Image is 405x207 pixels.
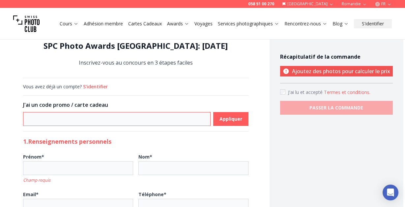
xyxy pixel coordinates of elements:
[284,20,327,27] a: Rencontrez-nous
[57,19,81,28] button: Cours
[194,20,213,27] a: Voyages
[126,19,164,28] button: Cartes Cadeaux
[324,89,370,96] button: Accept termsJ'ai lu et accepté
[138,154,152,160] b: Nom *
[81,19,126,28] button: Adhésion membre
[192,19,215,28] button: Voyages
[309,104,363,111] b: PASSER LA COMMANDE
[60,20,78,27] a: Cours
[213,112,248,126] button: Appliquer
[288,89,324,95] span: J'ai lu et accepté
[219,116,242,122] b: Appliquer
[282,19,330,28] button: Rencontrez-nous
[330,19,351,28] button: Blog
[23,161,133,175] input: Prénom*Champ requis
[248,1,274,7] a: 058 51 00 270
[167,20,189,27] a: Awards
[354,19,392,28] button: S'identifier
[128,20,162,27] a: Cartes Cadeaux
[23,137,248,146] h2: 1. Renseignements personnels
[280,53,393,61] h4: Récapitulatif de la commande
[280,101,393,115] button: PASSER LA COMMANDE
[83,83,108,90] button: S'identifier
[333,20,349,27] a: Blog
[280,89,285,95] input: Accept terms
[138,191,166,197] b: Téléphone *
[23,83,248,90] div: Vous avez déjà un compte?
[23,177,50,183] i: Champ requis
[84,20,123,27] a: Adhésion membre
[13,11,40,37] img: Swiss photo club
[383,185,398,200] div: Open Intercom Messenger
[215,19,282,28] button: Services photographiques
[23,41,248,51] h1: SPC Photo Awards [GEOGRAPHIC_DATA]: [DATE]
[218,20,279,27] a: Services photographiques
[23,41,248,67] div: Inscrivez-vous au concours en 3 étapes faciles
[23,101,248,109] h3: J'ai un code promo / carte cadeau
[280,66,393,76] p: Ajoutez des photos pour calculer le prix
[23,154,44,160] b: Prénom *
[164,19,192,28] button: Awards
[23,191,39,197] b: Email *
